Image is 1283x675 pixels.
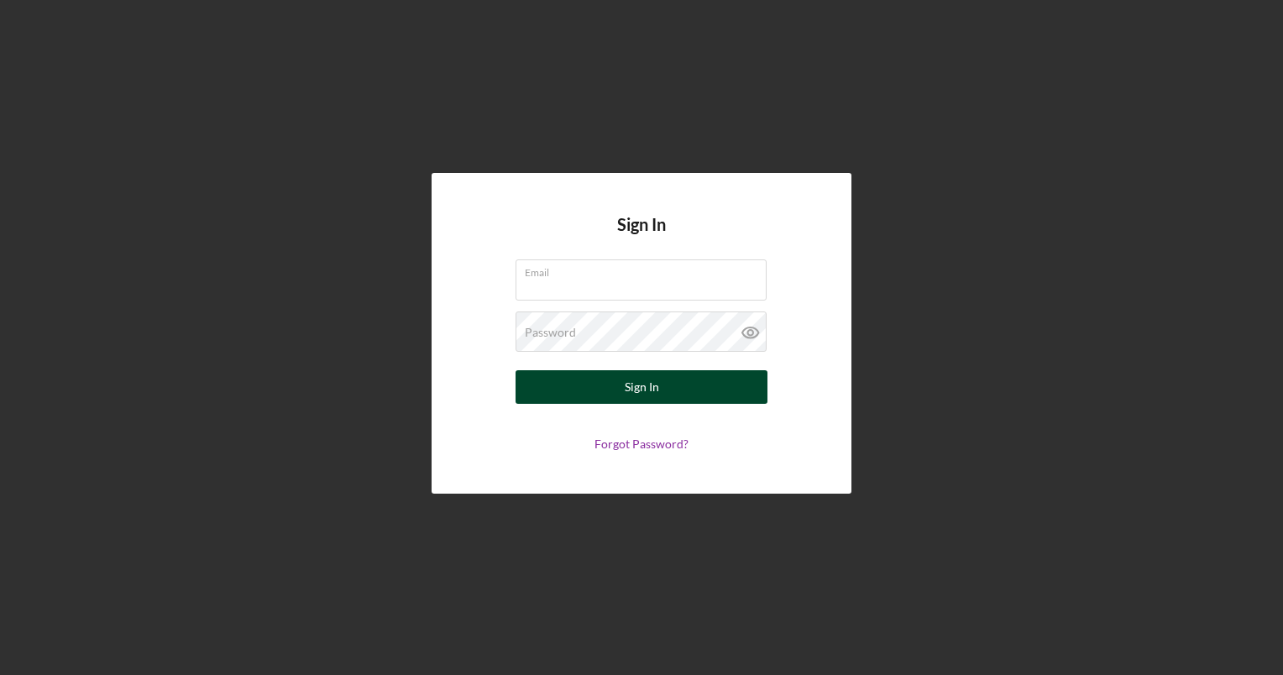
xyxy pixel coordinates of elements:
[525,260,767,279] label: Email
[525,326,576,339] label: Password
[625,370,659,404] div: Sign In
[516,370,767,404] button: Sign In
[594,437,689,451] a: Forgot Password?
[617,215,666,259] h4: Sign In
